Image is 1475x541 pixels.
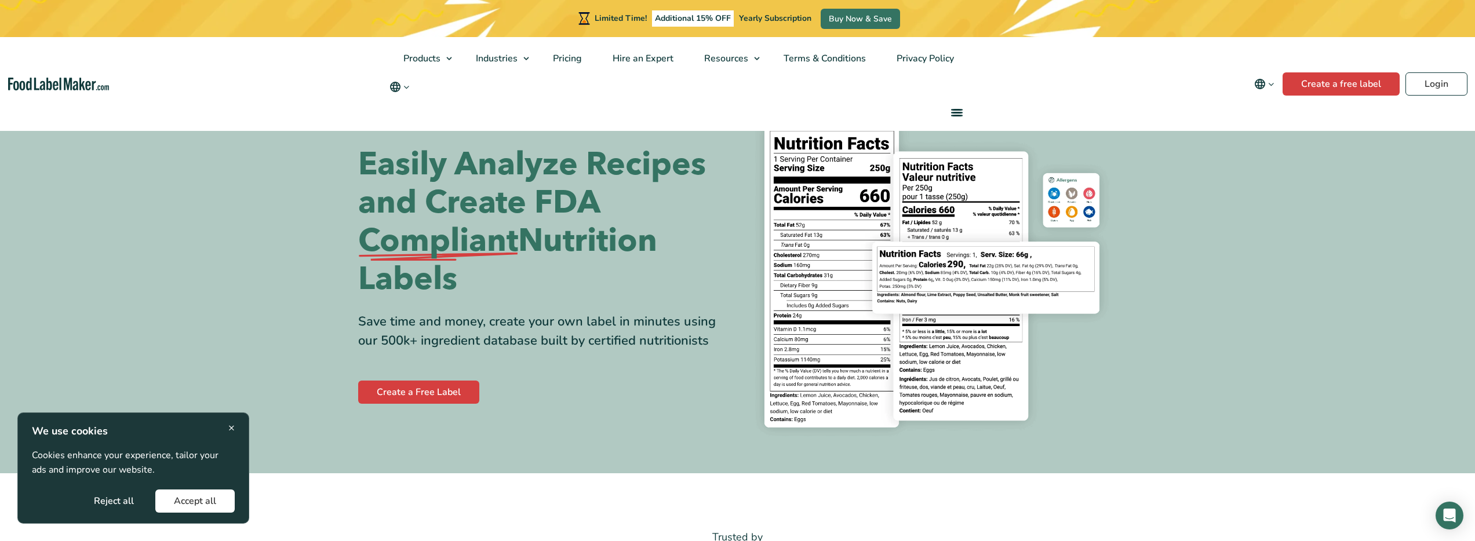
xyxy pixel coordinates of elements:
[882,37,967,80] a: Privacy Policy
[595,13,647,24] span: Limited Time!
[358,222,518,260] span: Compliant
[609,52,675,65] span: Hire an Expert
[358,145,729,298] h1: Easily Analyze Recipes and Create FDA Nutrition Labels
[780,52,867,65] span: Terms & Conditions
[598,37,686,80] a: Hire an Expert
[652,10,734,27] span: Additional 15% OFF
[75,489,152,513] button: Reject all
[1283,72,1400,96] a: Create a free label
[461,37,535,80] a: Industries
[1246,72,1283,96] button: Change language
[769,37,879,80] a: Terms & Conditions
[937,94,974,131] a: menu
[155,489,235,513] button: Accept all
[538,37,595,80] a: Pricing
[388,37,458,80] a: Products
[1436,502,1463,529] div: Open Intercom Messenger
[32,424,108,438] strong: We use cookies
[358,381,479,404] a: Create a Free Label
[549,52,583,65] span: Pricing
[32,448,235,478] p: Cookies enhance your experience, tailor your ads and improve our website.
[400,52,442,65] span: Products
[893,52,955,65] span: Privacy Policy
[472,52,519,65] span: Industries
[821,9,900,29] a: Buy Now & Save
[8,78,109,91] a: Food Label Maker homepage
[358,312,729,350] div: Save time and money, create your own label in minutes using our 500k+ ingredient database built b...
[701,52,749,65] span: Resources
[388,80,411,94] button: Change language
[689,37,766,80] a: Resources
[1405,72,1467,96] a: Login
[228,420,235,436] span: ×
[739,13,811,24] span: Yearly Subscription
